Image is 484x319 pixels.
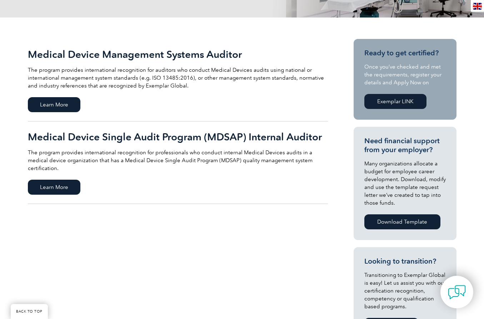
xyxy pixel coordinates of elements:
h3: Looking to transition? [364,257,446,266]
p: Transitioning to Exemplar Global is easy! Let us assist you with our certification recognition, c... [364,271,446,310]
a: Medical Device Single Audit Program (MDSAP) Internal Auditor The program provides international r... [28,121,328,204]
a: BACK TO TOP [11,304,48,319]
a: Exemplar LINK [364,94,426,109]
a: Medical Device Management Systems Auditor The program provides international recognition for audi... [28,39,328,121]
span: Learn More [28,97,80,112]
img: en [473,3,482,10]
p: Many organizations allocate a budget for employee career development. Download, modify and use th... [364,160,446,207]
h2: Medical Device Management Systems Auditor [28,49,328,60]
p: Once you’ve checked and met the requirements, register your details and Apply Now on [364,63,446,86]
p: The program provides international recognition for professionals who conduct internal Medical Dev... [28,149,328,172]
a: Download Template [364,214,440,229]
h3: Ready to get certified? [364,49,446,58]
h2: Medical Device Single Audit Program (MDSAP) Internal Auditor [28,131,328,143]
img: contact-chat.png [448,283,466,301]
h3: Need financial support from your employer? [364,136,446,154]
p: The program provides international recognition for auditors who conduct Medical Devices audits us... [28,66,328,90]
span: Learn More [28,180,80,195]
